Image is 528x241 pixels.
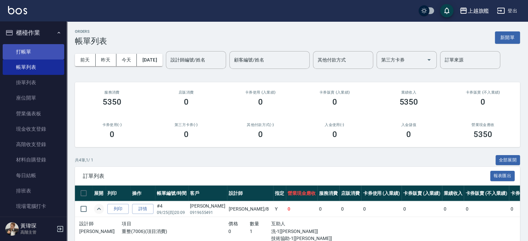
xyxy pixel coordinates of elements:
span: 設計師 [79,221,94,226]
button: 櫃檯作業 [3,24,64,41]
a: 材料自購登錄 [3,152,64,167]
td: 0 [286,201,317,217]
span: 訂單列表 [83,173,490,179]
a: 高階收支登錄 [3,137,64,152]
h3: 0 [258,130,263,139]
th: 列印 [106,186,130,201]
h2: 卡券販賣 (不入業績) [454,90,512,95]
h3: 0 [332,130,337,139]
span: 數量 [250,221,259,226]
td: Y [273,201,286,217]
h2: 業績收入 [380,90,438,95]
th: 展開 [92,186,106,201]
a: 打帳單 [3,44,64,59]
a: 每日結帳 [3,168,64,183]
td: 0 [402,201,442,217]
h3: 0 [481,97,485,107]
th: 帳單編號/時間 [155,186,188,201]
div: [PERSON_NAME] [190,203,225,210]
th: 卡券使用 (入業績) [361,186,402,201]
img: Person [5,222,19,236]
h3: 5350 [103,97,121,107]
th: 設計師 [227,186,273,201]
span: 互助人 [271,221,285,226]
td: 0 [339,201,361,217]
button: 上越旗艦 [457,4,492,18]
button: 全部展開 [496,155,520,165]
h2: ORDERS [75,29,107,34]
p: [PERSON_NAME] [79,228,122,235]
button: 新開單 [495,31,520,44]
button: 登出 [494,5,520,17]
a: 座位開單 [3,90,64,106]
button: 今天 [116,54,137,66]
p: 0 [228,228,250,235]
h2: 第三方卡券(-) [157,123,215,127]
h2: 入金儲值 [380,123,438,127]
h3: 0 [332,97,337,107]
button: Open [424,54,434,65]
th: 營業現金應收 [286,186,317,201]
a: 掛單列表 [3,75,64,90]
h2: 卡券販賣 (入業績) [305,90,363,95]
h2: 卡券使用 (入業績) [231,90,290,95]
a: 現場電腦打卡 [3,199,64,214]
h2: 卡券使用(-) [83,123,141,127]
p: 高階主管 [20,229,55,235]
button: 前天 [75,54,96,66]
h3: 0 [258,97,263,107]
h3: 服務消費 [83,90,141,95]
h3: 0 [184,97,189,107]
h3: 5350 [399,97,418,107]
a: 詳情 [132,204,153,214]
h3: 0 [406,130,411,139]
a: 帳單列表 [3,59,64,75]
button: 報表匯出 [490,171,515,181]
td: 0 [464,201,509,217]
button: 列印 [107,204,129,214]
p: 洗-1[[PERSON_NAME]] [271,228,335,235]
h3: 5350 [473,130,492,139]
th: 客戶 [188,186,227,201]
th: 卡券販賣 (入業績) [402,186,442,201]
p: 共 4 筆, 1 / 1 [75,157,93,163]
td: 0 [442,201,464,217]
p: 0919655491 [190,210,225,216]
th: 指定 [273,186,286,201]
div: 上越旗艦 [467,7,489,15]
h2: 入金使用(-) [305,123,363,127]
th: 卡券販賣 (不入業績) [464,186,509,201]
a: 現金收支登錄 [3,121,64,137]
h3: 0 [110,130,114,139]
img: Logo [8,6,27,14]
td: 0 [317,201,339,217]
th: 服務消費 [317,186,339,201]
a: 新開單 [495,34,520,40]
h5: 黃瑋琛 [20,223,55,229]
td: [PERSON_NAME] /8 [227,201,273,217]
span: 項目 [122,221,131,226]
th: 操作 [130,186,155,201]
td: 0 [361,201,402,217]
a: 掃碼打卡 [3,214,64,229]
a: 報表匯出 [490,172,515,179]
h2: 其他付款方式(-) [231,123,290,127]
a: 營業儀表板 [3,106,64,121]
p: 09/25 (四) 20:09 [157,210,187,216]
td: #4 [155,201,188,217]
span: 價格 [228,221,238,226]
th: 業績收入 [442,186,464,201]
button: expand row [94,204,104,214]
p: 重整(7006)(項目消費) [122,228,228,235]
button: 昨天 [96,54,116,66]
button: save [440,4,453,17]
th: 店販消費 [339,186,361,201]
h2: 店販消費 [157,90,215,95]
button: [DATE] [137,54,162,66]
a: 排班表 [3,183,64,199]
h3: 帳單列表 [75,36,107,46]
h3: 0 [184,130,189,139]
p: 1 [250,228,271,235]
h2: 營業現金應收 [454,123,512,127]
